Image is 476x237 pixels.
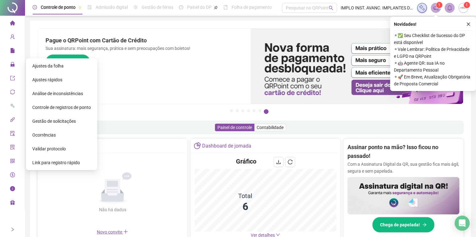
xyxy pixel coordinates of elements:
[466,22,471,26] span: close
[32,105,91,110] span: Controle de registros de ponto
[87,5,92,9] span: file-done
[258,109,261,112] button: 6
[10,31,15,44] span: user-add
[45,45,243,52] p: Sua assinatura: mais segurança, prática e sem preocupações com boletos!
[372,217,435,233] button: Chega de papelada!
[394,32,472,46] span: ⚬ ✅ Seu Checklist de Sucesso do DP está disponível
[276,233,280,237] span: down
[341,4,413,11] span: IMPLO INST. AVANC. IMPLANTES DENTARIOS
[194,142,201,149] span: pie-chart
[84,206,141,213] div: Não há dados
[447,5,452,11] span: bell
[438,3,441,7] span: 1
[251,29,463,104] img: banner%2F096dab35-e1a4-4d07-87c2-cf089f3812bf.png
[33,5,37,9] span: clock-circle
[422,223,427,227] span: arrow-right
[380,221,420,228] span: Chega de papelada!
[123,229,128,234] span: plus
[10,45,15,58] span: file
[10,227,15,232] span: right
[459,3,468,13] img: 37685
[179,5,183,9] span: dashboard
[464,2,470,8] sup: Atualize o seu contato no menu Meus Dados
[253,109,256,112] button: 5
[10,183,15,196] span: info-circle
[10,156,15,168] span: qrcode
[41,5,76,10] span: Controle de ponto
[241,109,244,112] button: 3
[230,109,233,112] button: 1
[264,109,269,114] button: 7
[202,141,252,151] div: Dashboard de jornada
[133,5,138,9] span: sun
[10,59,15,72] span: lock
[32,91,83,96] span: Análise de inconsistências
[10,87,15,99] span: sync
[455,216,470,231] div: Open Intercom Messenger
[433,5,439,11] span: notification
[10,114,15,127] span: api
[329,6,333,10] span: search
[45,54,90,70] button: Saiba mais
[10,128,15,141] span: audit
[10,18,15,30] span: home
[257,125,284,130] span: Contabilidade
[10,73,15,85] span: export
[142,5,173,10] span: Gestão de férias
[276,159,281,164] span: download
[348,177,459,214] img: banner%2F02c71560-61a6-44d4-94b9-c8ab97240462.png
[10,142,15,154] span: solution
[97,229,128,234] span: Novo convite
[394,46,472,60] span: ⚬ Vale Lembrar: Política de Privacidade e LGPD na QRPoint
[96,5,128,10] span: Admissão digital
[348,161,459,175] p: Com a Assinatura Digital da QR, sua gestão fica mais ágil, segura e sem papelada.
[247,109,250,112] button: 4
[45,36,243,45] h2: Pague o QRPoint com Cartão de Crédito
[394,73,472,87] span: ⚬ 🚀 Em Breve, Atualização Obrigatória de Proposta Comercial
[32,146,66,151] span: Validar protocolo
[232,5,272,10] span: Folha de pagamento
[32,63,64,68] span: Ajustes da folha
[288,159,293,164] span: reload
[10,197,15,210] span: gift
[348,143,459,161] h2: Assinar ponto na mão? Isso ficou no passado!
[10,170,15,182] span: dollar
[419,4,426,11] img: sparkle-icon.fc2bf0ac1784a2077858766a79e2daf3.svg
[32,77,62,82] span: Ajustes rápidos
[32,132,56,137] span: Ocorrências
[436,2,442,8] sup: 1
[32,119,76,124] span: Gestão de solicitações
[466,3,468,7] span: 1
[214,6,218,9] span: pushpin
[217,125,252,130] span: Painel de controle
[236,109,239,112] button: 2
[187,5,212,10] span: Painel do DP
[32,160,80,165] span: Link para registro rápido
[236,157,256,166] h4: Gráfico
[78,6,82,9] span: pushpin
[223,5,228,9] span: book
[394,60,472,73] span: ⚬ 🤖 Agente QR: sua IA no Departamento Pessoal
[394,21,416,28] span: Novidades !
